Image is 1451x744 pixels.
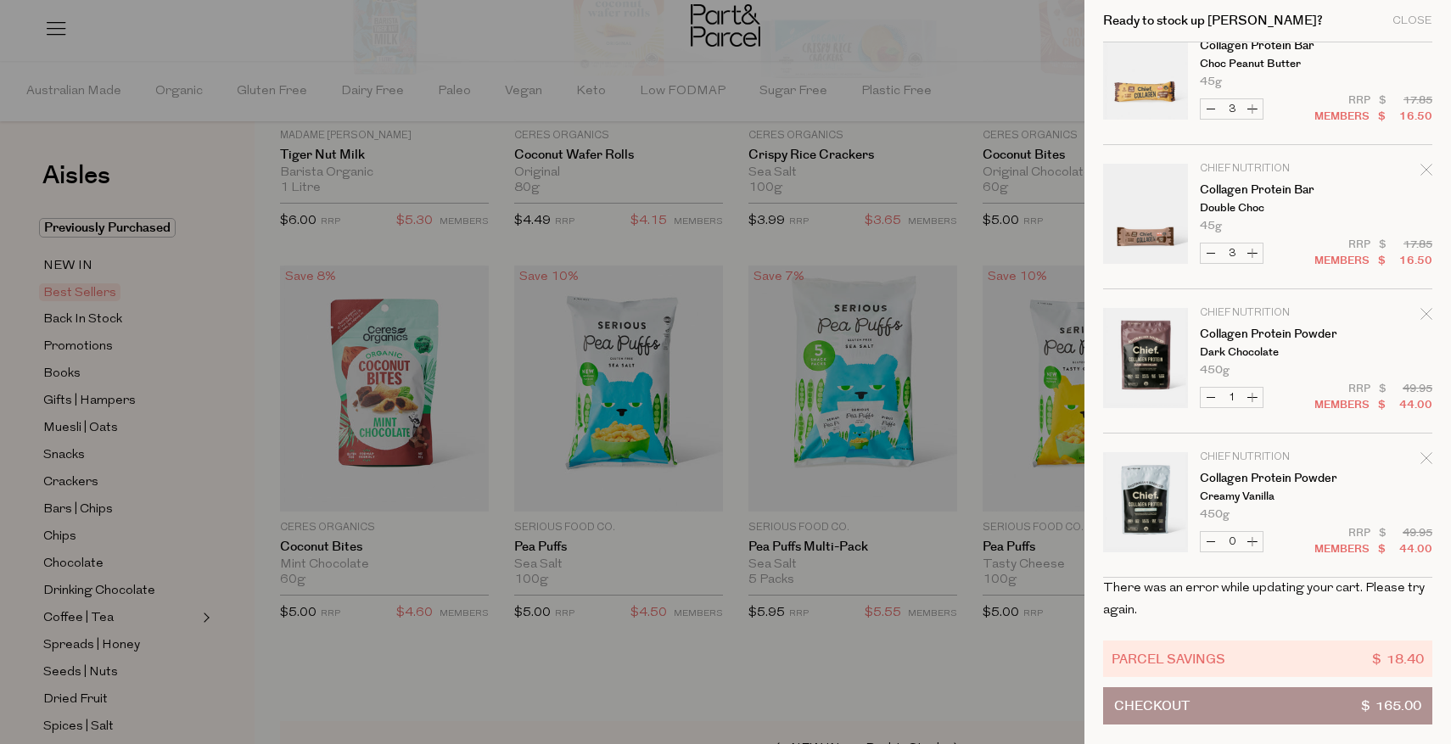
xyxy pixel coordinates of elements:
h2: Ready to stock up [PERSON_NAME]? [1103,14,1323,27]
a: Collagen Protein Powder [1200,473,1331,484]
a: Collagen Protein Bar [1200,40,1331,52]
input: QTY Collagen Protein Powder [1221,388,1242,407]
span: 45g [1200,221,1222,232]
span: 450g [1200,365,1230,376]
div: Remove Collagen Protein Powder [1420,305,1432,328]
a: Collagen Protein Powder [1200,328,1331,340]
input: QTY Collagen Protein Bar [1221,243,1242,263]
div: Close [1392,15,1432,26]
p: Chief Nutrition [1200,308,1331,318]
p: Chief Nutrition [1200,452,1331,462]
div: There was an error while updating your cart. Please try again. [1103,578,1432,621]
button: Checkout$ 165.00 [1103,687,1432,724]
span: Parcel Savings [1112,649,1225,668]
span: 45g [1200,76,1222,87]
p: Double Choc [1200,203,1331,214]
input: QTY Collagen Protein Bar [1221,99,1242,119]
span: $ 18.40 [1372,649,1424,668]
p: Choc Peanut Butter [1200,59,1331,70]
p: Chief Nutrition [1200,164,1331,174]
div: Remove Collagen Protein Powder [1420,450,1432,473]
p: Creamy Vanilla [1200,491,1331,502]
p: Dark Chocolate [1200,347,1331,358]
span: Checkout [1114,688,1190,724]
a: Collagen Protein Bar [1200,184,1331,196]
span: 450g [1200,509,1230,520]
span: $ 165.00 [1361,688,1421,724]
div: Remove Collagen Protein Bar [1420,161,1432,184]
input: QTY Collagen Protein Powder [1221,532,1242,551]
